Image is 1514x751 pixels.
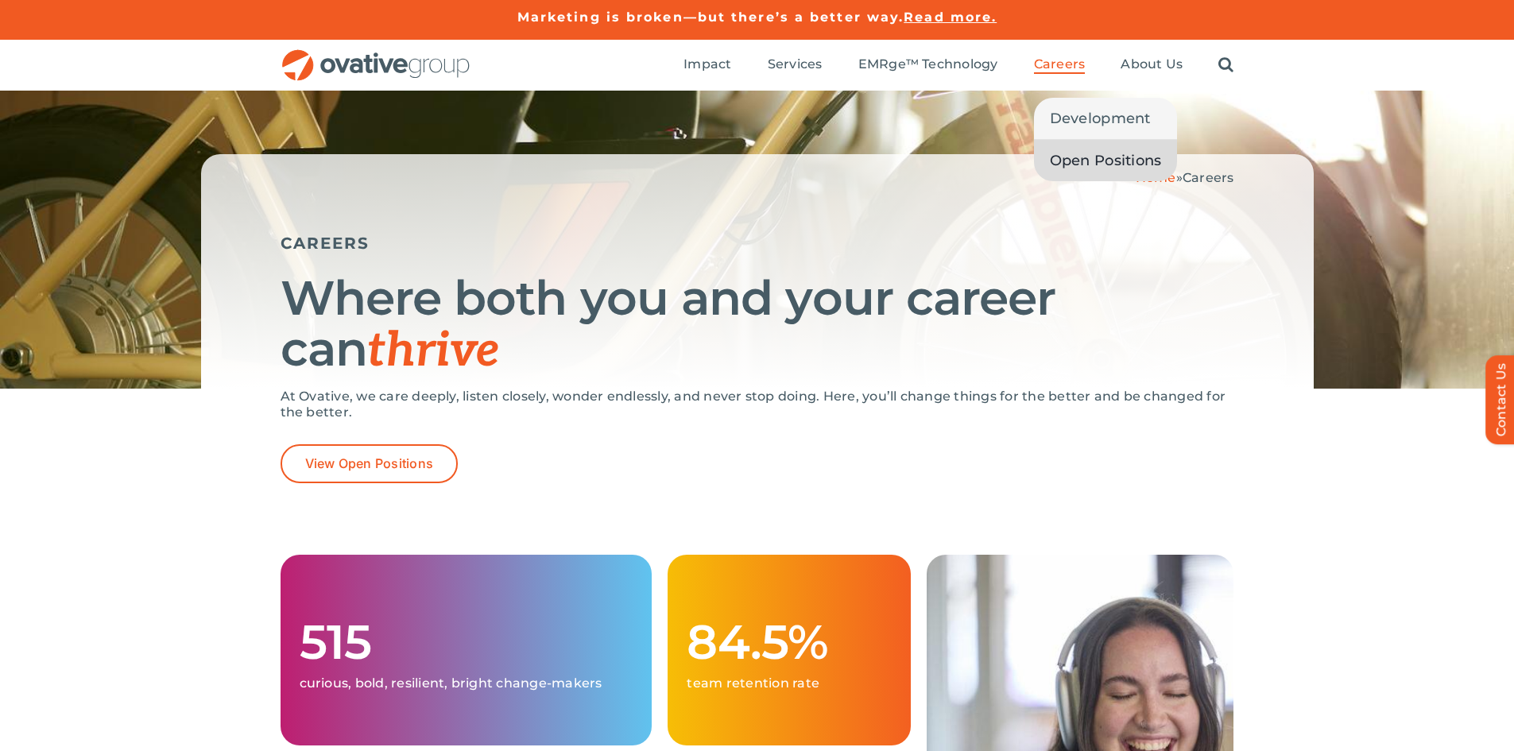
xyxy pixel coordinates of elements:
[281,444,459,483] a: View Open Positions
[858,56,998,74] a: EMRge™ Technology
[1034,140,1178,181] a: Open Positions
[281,273,1234,377] h1: Where both you and your career can
[904,10,997,25] a: Read more.
[367,323,500,380] span: thrive
[281,48,471,63] a: OG_Full_horizontal_RGB
[1121,56,1183,74] a: About Us
[281,389,1234,420] p: At Ovative, we care deeply, listen closely, wonder endlessly, and never stop doing. Here, you’ll ...
[858,56,998,72] span: EMRge™ Technology
[768,56,823,72] span: Services
[683,56,731,72] span: Impact
[1050,107,1151,130] span: Development
[687,617,891,668] h1: 84.5%
[1136,170,1234,185] span: »
[683,40,1233,91] nav: Menu
[1034,56,1086,74] a: Careers
[683,56,731,74] a: Impact
[1218,56,1233,74] a: Search
[1034,56,1086,72] span: Careers
[281,234,1234,253] h5: CAREERS
[300,617,633,668] h1: 515
[768,56,823,74] a: Services
[1121,56,1183,72] span: About Us
[305,456,434,471] span: View Open Positions
[1183,170,1234,185] span: Careers
[1034,98,1178,139] a: Development
[517,10,904,25] a: Marketing is broken—but there’s a better way.
[300,676,633,691] p: curious, bold, resilient, bright change-makers
[1050,149,1162,172] span: Open Positions
[687,676,891,691] p: team retention rate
